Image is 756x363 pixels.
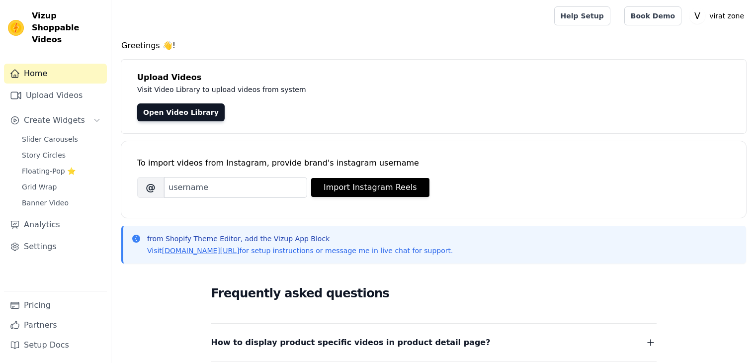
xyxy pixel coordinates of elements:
[4,237,107,257] a: Settings
[22,150,66,160] span: Story Circles
[4,335,107,355] a: Setup Docs
[137,103,225,121] a: Open Video Library
[211,283,657,303] h2: Frequently asked questions
[164,177,307,198] input: username
[16,180,107,194] a: Grid Wrap
[137,177,164,198] span: @
[24,114,85,126] span: Create Widgets
[22,166,76,176] span: Floating-Pop ⭐
[22,198,69,208] span: Banner Video
[8,20,24,36] img: Vizup
[624,6,681,25] a: Book Demo
[121,40,746,52] h4: Greetings 👋!
[22,134,78,144] span: Slider Carousels
[4,295,107,315] a: Pricing
[16,148,107,162] a: Story Circles
[705,7,748,25] p: virat zone
[4,315,107,335] a: Partners
[4,215,107,235] a: Analytics
[137,84,583,95] p: Visit Video Library to upload videos from system
[16,132,107,146] a: Slider Carousels
[147,234,453,244] p: from Shopify Theme Editor, add the Vizup App Block
[694,11,700,21] text: V
[162,247,240,255] a: [DOMAIN_NAME][URL]
[137,72,730,84] h4: Upload Videos
[4,86,107,105] a: Upload Videos
[16,164,107,178] a: Floating-Pop ⭐
[16,196,107,210] a: Banner Video
[137,157,730,169] div: To import videos from Instagram, provide brand's instagram username
[32,10,103,46] span: Vizup Shoppable Videos
[211,336,657,350] button: How to display product specific videos in product detail page?
[311,178,429,197] button: Import Instagram Reels
[211,336,491,350] span: How to display product specific videos in product detail page?
[4,64,107,84] a: Home
[4,110,107,130] button: Create Widgets
[554,6,610,25] a: Help Setup
[22,182,57,192] span: Grid Wrap
[689,7,748,25] button: V virat zone
[147,246,453,256] p: Visit for setup instructions or message me in live chat for support.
